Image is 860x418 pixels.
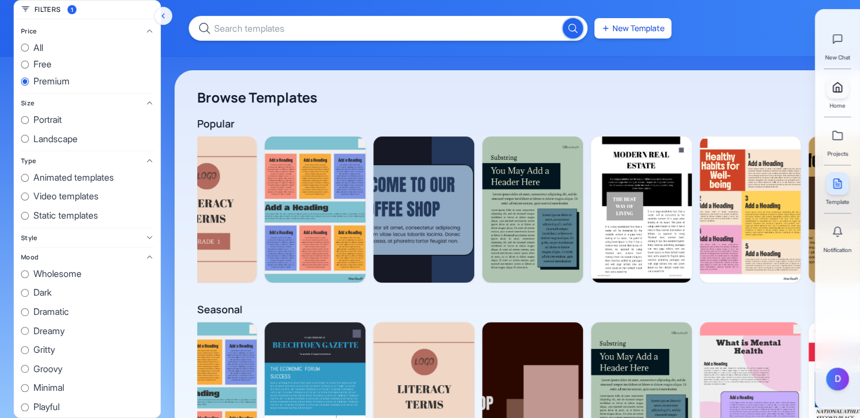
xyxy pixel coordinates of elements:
[33,41,43,56] span: all
[21,403,29,411] input: Playful
[21,365,29,373] input: Groovy
[21,61,29,69] input: free
[563,18,583,39] button: Search
[21,212,29,220] input: Static templates
[21,252,154,262] button: Mood
[33,400,59,415] span: Playful
[21,156,154,166] button: Type
[700,137,801,283] img: Template #241960
[21,98,154,108] button: Size
[33,285,52,300] span: Dark
[827,149,848,158] span: Projects
[21,156,36,166] span: Type
[33,381,64,395] span: Minimal
[21,233,37,243] span: Style
[33,324,65,339] span: Dreamy
[21,252,39,262] span: Mood
[825,197,849,206] span: Template
[21,193,29,201] input: Video templates
[154,7,172,25] button: Hide filters
[21,78,29,86] input: premium
[825,53,850,62] span: New Chat
[21,270,29,278] input: Wholesome
[33,305,69,319] span: Dramatic
[35,5,61,14] h2: Filters
[823,245,852,254] span: Notification
[33,189,99,204] span: Video templates
[21,384,29,392] input: Minimal
[21,44,29,52] input: all
[21,26,37,36] span: Price
[33,362,62,377] span: Groovy
[826,368,849,390] button: D
[33,132,78,147] span: Landscape
[33,113,62,127] span: Portrait
[33,74,70,89] span: premium
[67,5,76,14] span: 1
[197,116,235,131] h2: Popular
[21,135,29,143] input: Landscape
[197,301,242,317] h2: Seasonal
[265,137,365,283] img: Template #933203
[21,308,29,316] input: Dramatic
[33,343,55,357] span: Gritty
[591,137,692,283] img: Template #932025
[594,18,671,39] button: New Template
[33,57,52,72] span: free
[33,170,114,185] span: Animated templates
[33,267,82,281] span: Wholesome
[21,233,154,243] button: Style
[21,174,29,182] input: Animated templates
[21,98,35,108] span: Size
[829,101,845,110] span: Home
[21,327,29,335] input: Dreamy
[189,16,587,41] input: Search templates
[21,116,29,124] input: Portrait
[21,289,29,297] input: Dark
[373,137,474,283] img: Template #490797
[482,137,583,283] img: Template #534277
[156,137,257,283] img: Template #848135
[33,208,98,223] span: Static templates
[21,26,154,36] button: Price
[21,346,29,354] input: Gritty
